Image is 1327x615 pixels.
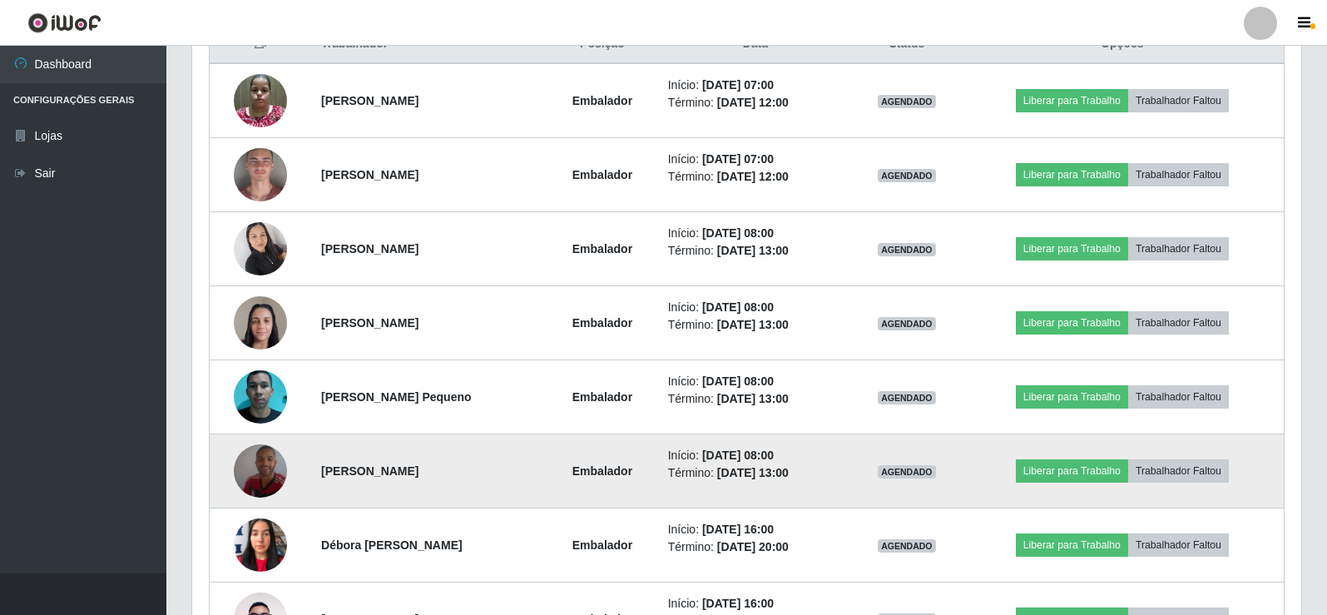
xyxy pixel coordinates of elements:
[1016,237,1128,260] button: Liberar para Trabalho
[572,94,632,107] strong: Embalador
[321,464,418,478] strong: [PERSON_NAME]
[702,152,774,166] time: [DATE] 07:00
[717,392,789,405] time: [DATE] 13:00
[1128,89,1229,112] button: Trabalhador Faltou
[234,509,287,580] img: 1732842275091.jpeg
[234,338,287,456] img: 1747390196985.jpeg
[321,390,471,404] strong: [PERSON_NAME] Pequeno
[234,120,287,230] img: 1750082443540.jpeg
[234,65,287,136] img: 1712714567127.jpeg
[878,169,936,182] span: AGENDADO
[668,316,843,334] li: Término:
[1128,385,1229,409] button: Trabalhador Faltou
[1016,385,1128,409] button: Liberar para Trabalho
[572,168,632,181] strong: Embalador
[878,391,936,404] span: AGENDADO
[572,242,632,255] strong: Embalador
[572,464,632,478] strong: Embalador
[717,170,789,183] time: [DATE] 12:00
[572,538,632,552] strong: Embalador
[321,316,418,330] strong: [PERSON_NAME]
[702,374,774,388] time: [DATE] 08:00
[1128,163,1229,186] button: Trabalhador Faltou
[668,595,843,613] li: Início:
[572,316,632,330] strong: Embalador
[668,151,843,168] li: Início:
[234,287,287,358] img: 1738436502768.jpeg
[668,521,843,538] li: Início:
[668,299,843,316] li: Início:
[1016,533,1128,557] button: Liberar para Trabalho
[27,12,102,33] img: CoreUI Logo
[668,225,843,242] li: Início:
[702,226,774,240] time: [DATE] 08:00
[1016,311,1128,335] button: Liberar para Trabalho
[668,373,843,390] li: Início:
[702,523,774,536] time: [DATE] 16:00
[702,78,774,92] time: [DATE] 07:00
[878,95,936,108] span: AGENDADO
[234,213,287,284] img: 1722007663957.jpeg
[717,466,789,479] time: [DATE] 13:00
[702,300,774,314] time: [DATE] 08:00
[717,318,789,331] time: [DATE] 13:00
[321,538,463,552] strong: Débora [PERSON_NAME]
[717,540,789,553] time: [DATE] 20:00
[234,424,287,518] img: 1753400047633.jpeg
[702,597,774,610] time: [DATE] 16:00
[878,243,936,256] span: AGENDADO
[717,244,789,257] time: [DATE] 13:00
[321,94,418,107] strong: [PERSON_NAME]
[1128,311,1229,335] button: Trabalhador Faltou
[1128,459,1229,483] button: Trabalhador Faltou
[321,242,418,255] strong: [PERSON_NAME]
[668,77,843,94] li: Início:
[1016,89,1128,112] button: Liberar para Trabalho
[572,390,632,404] strong: Embalador
[668,94,843,112] li: Término:
[878,465,936,479] span: AGENDADO
[668,538,843,556] li: Término:
[668,168,843,186] li: Término:
[702,449,774,462] time: [DATE] 08:00
[1128,533,1229,557] button: Trabalhador Faltou
[668,242,843,260] li: Término:
[717,96,789,109] time: [DATE] 12:00
[321,168,418,181] strong: [PERSON_NAME]
[668,464,843,482] li: Término:
[668,447,843,464] li: Início:
[1016,459,1128,483] button: Liberar para Trabalho
[1016,163,1128,186] button: Liberar para Trabalho
[878,539,936,553] span: AGENDADO
[1128,237,1229,260] button: Trabalhador Faltou
[668,390,843,408] li: Término:
[878,317,936,330] span: AGENDADO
